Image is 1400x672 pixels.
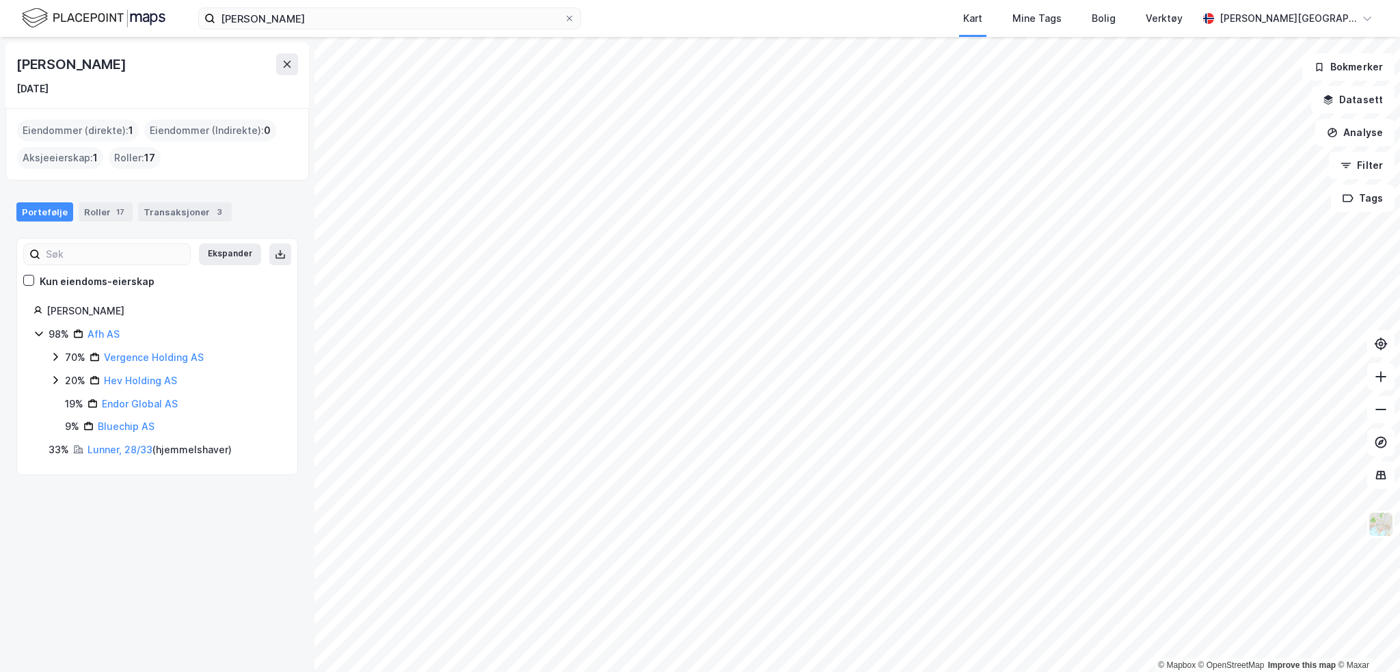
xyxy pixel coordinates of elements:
[17,120,139,142] div: Eiendommer (direkte) :
[46,303,281,319] div: [PERSON_NAME]
[1092,10,1116,27] div: Bolig
[98,420,154,432] a: Bluechip AS
[40,273,154,290] div: Kun eiendoms-eierskap
[1268,660,1336,670] a: Improve this map
[22,6,165,30] img: logo.f888ab2527a4732fd821a326f86c7f29.svg
[264,122,271,139] span: 0
[16,81,49,97] div: [DATE]
[1331,185,1395,212] button: Tags
[1332,606,1400,672] iframe: Chat Widget
[1012,10,1062,27] div: Mine Tags
[93,150,98,166] span: 1
[963,10,982,27] div: Kart
[1302,53,1395,81] button: Bokmerker
[1311,86,1395,113] button: Datasett
[129,122,133,139] span: 1
[109,147,161,169] div: Roller :
[17,147,103,169] div: Aksjeeierskap :
[16,202,73,221] div: Portefølje
[1368,511,1394,537] img: Z
[138,202,232,221] div: Transaksjoner
[213,205,226,219] div: 3
[1158,660,1196,670] a: Mapbox
[1220,10,1356,27] div: [PERSON_NAME][GEOGRAPHIC_DATA]
[87,328,120,340] a: Afh AS
[1332,606,1400,672] div: Kontrollprogram for chat
[49,442,69,458] div: 33%
[65,418,79,435] div: 9%
[113,205,127,219] div: 17
[1146,10,1183,27] div: Verktøy
[87,442,232,458] div: ( hjemmelshaver )
[104,375,177,386] a: Hev Holding AS
[104,351,204,363] a: Vergence Holding AS
[87,444,152,455] a: Lunner, 28/33
[1329,152,1395,179] button: Filter
[215,8,564,29] input: Søk på adresse, matrikkel, gårdeiere, leietakere eller personer
[40,244,190,265] input: Søk
[144,150,155,166] span: 17
[79,202,133,221] div: Roller
[1315,119,1395,146] button: Analyse
[65,349,85,366] div: 70%
[144,120,276,142] div: Eiendommer (Indirekte) :
[16,53,129,75] div: [PERSON_NAME]
[49,326,69,342] div: 98%
[199,243,261,265] button: Ekspander
[65,373,85,389] div: 20%
[65,396,83,412] div: 19%
[1198,660,1265,670] a: OpenStreetMap
[102,398,178,409] a: Endor Global AS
